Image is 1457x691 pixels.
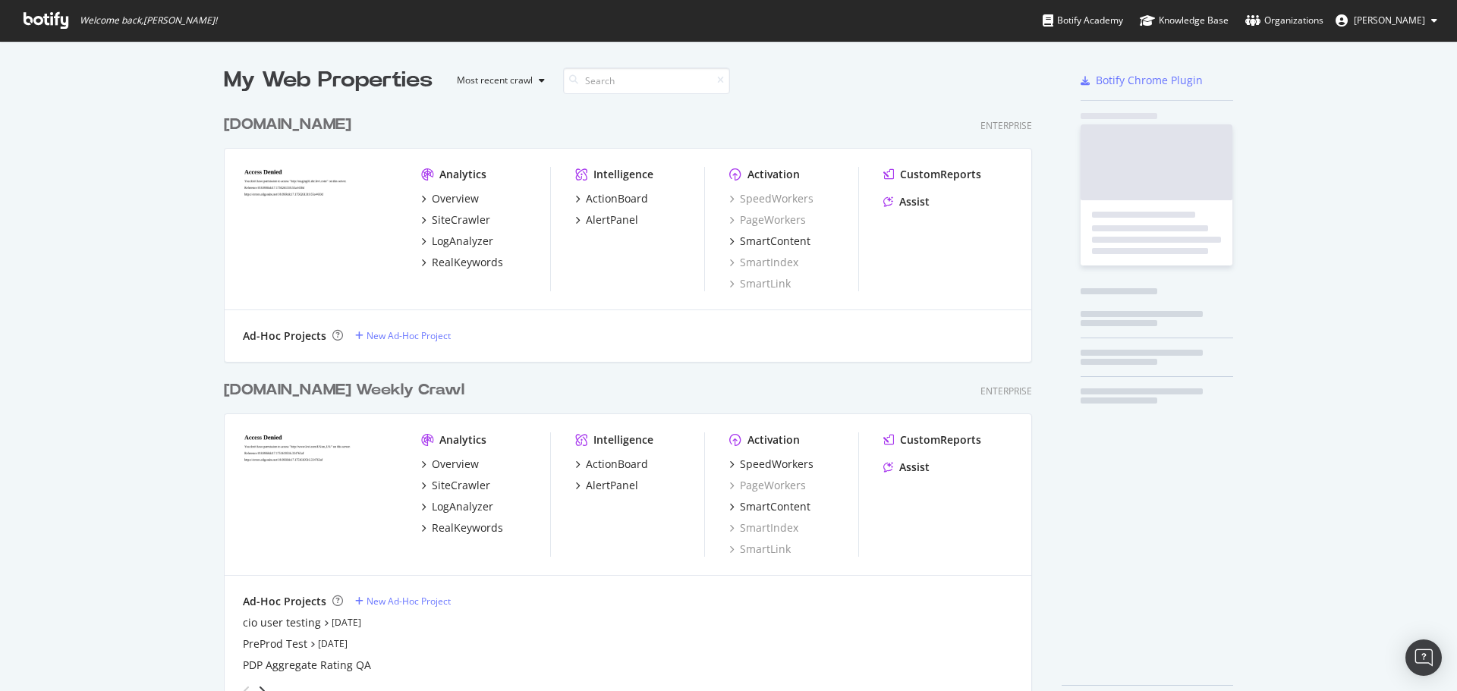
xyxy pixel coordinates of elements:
a: Botify Chrome Plugin [1081,73,1203,88]
a: AlertPanel [575,212,638,228]
a: CustomReports [883,167,981,182]
span: Eric Brekher [1354,14,1425,27]
a: SiteCrawler [421,478,490,493]
div: Analytics [439,432,486,448]
div: Most recent crawl [457,76,533,85]
a: [DOMAIN_NAME] Weekly Crawl [224,379,470,401]
a: SmartLink [729,542,791,557]
div: New Ad-Hoc Project [367,329,451,342]
div: New Ad-Hoc Project [367,595,451,608]
div: Activation [747,432,800,448]
div: Intelligence [593,167,653,182]
a: SmartContent [729,499,810,514]
a: Overview [421,457,479,472]
div: Botify Academy [1043,13,1123,28]
div: LogAnalyzer [432,499,493,514]
div: LogAnalyzer [432,234,493,249]
a: New Ad-Hoc Project [355,329,451,342]
a: SiteCrawler [421,212,490,228]
div: ActionBoard [586,457,648,472]
a: PDP Aggregate Rating QA [243,658,371,673]
div: CustomReports [900,432,981,448]
div: Botify Chrome Plugin [1096,73,1203,88]
div: Open Intercom Messenger [1405,639,1442,676]
div: SiteCrawler [432,478,490,493]
a: Overview [421,191,479,206]
div: Overview [432,457,479,472]
a: RealKeywords [421,520,503,536]
a: [DATE] [318,637,348,650]
a: SmartIndex [729,255,798,270]
a: SmartLink [729,276,791,291]
a: LogAnalyzer [421,499,493,514]
div: My Web Properties [224,65,433,96]
a: CustomReports [883,432,981,448]
div: RealKeywords [432,520,503,536]
a: PreProd Test [243,636,307,652]
div: [DOMAIN_NAME] Weekly Crawl [224,379,464,401]
a: New Ad-Hoc Project [355,595,451,608]
div: Assist [899,194,930,209]
a: SpeedWorkers [729,457,813,472]
a: [DOMAIN_NAME] [224,114,357,136]
div: [DOMAIN_NAME] [224,114,351,136]
a: ActionBoard [575,191,648,206]
div: Intelligence [593,432,653,448]
button: Most recent crawl [445,68,551,93]
a: PageWorkers [729,212,806,228]
div: Analytics [439,167,486,182]
div: AlertPanel [586,212,638,228]
a: Assist [883,194,930,209]
div: Organizations [1245,13,1323,28]
a: Assist [883,460,930,475]
button: [PERSON_NAME] [1323,8,1449,33]
a: AlertPanel [575,478,638,493]
div: Enterprise [980,385,1032,397]
a: [DATE] [332,616,361,629]
div: Overview [432,191,479,206]
div: SmartContent [740,234,810,249]
a: SmartIndex [729,520,798,536]
input: Search [563,68,730,94]
div: Ad-Hoc Projects [243,594,326,609]
a: SmartContent [729,234,810,249]
a: RealKeywords [421,255,503,270]
a: ActionBoard [575,457,648,472]
div: CustomReports [900,167,981,182]
div: AlertPanel [586,478,638,493]
a: cio user testing [243,615,321,630]
div: SiteCrawler [432,212,490,228]
div: Knowledge Base [1140,13,1229,28]
img: Levi.com [243,432,397,555]
img: levipilot.com [243,167,397,290]
a: PageWorkers [729,478,806,493]
div: SpeedWorkers [740,457,813,472]
a: LogAnalyzer [421,234,493,249]
div: SmartContent [740,499,810,514]
div: Ad-Hoc Projects [243,328,326,344]
div: RealKeywords [432,255,503,270]
div: ActionBoard [586,191,648,206]
span: Welcome back, [PERSON_NAME] ! [80,14,217,27]
div: Assist [899,460,930,475]
div: Enterprise [980,119,1032,132]
div: Activation [747,167,800,182]
a: SpeedWorkers [729,191,813,206]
